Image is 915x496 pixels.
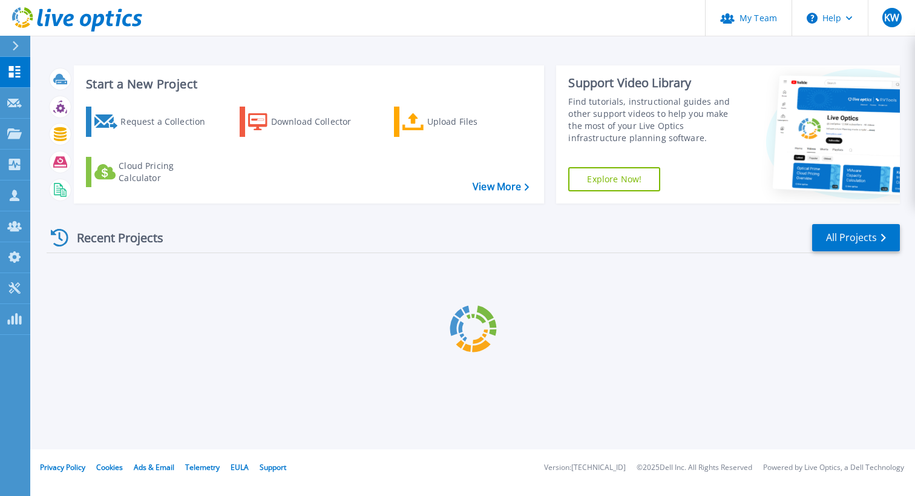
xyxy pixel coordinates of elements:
[763,464,904,472] li: Powered by Live Optics, a Dell Technology
[40,462,85,472] a: Privacy Policy
[394,107,529,137] a: Upload Files
[884,13,899,22] span: KW
[120,110,217,134] div: Request a Collection
[231,462,249,472] a: EULA
[271,110,368,134] div: Download Collector
[86,78,529,91] h3: Start a New Project
[96,462,123,472] a: Cookies
[119,160,215,184] div: Cloud Pricing Calculator
[260,462,286,472] a: Support
[240,107,375,137] a: Download Collector
[427,110,524,134] div: Upload Files
[812,224,900,251] a: All Projects
[47,223,180,253] div: Recent Projects
[637,464,752,472] li: © 2025 Dell Inc. All Rights Reserved
[568,96,741,144] div: Find tutorials, instructional guides and other support videos to help you make the most of your L...
[568,167,660,191] a: Explore Now!
[473,181,529,193] a: View More
[134,462,174,472] a: Ads & Email
[568,75,741,91] div: Support Video Library
[86,157,221,187] a: Cloud Pricing Calculator
[86,107,221,137] a: Request a Collection
[544,464,626,472] li: Version: [TECHNICAL_ID]
[185,462,220,472] a: Telemetry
